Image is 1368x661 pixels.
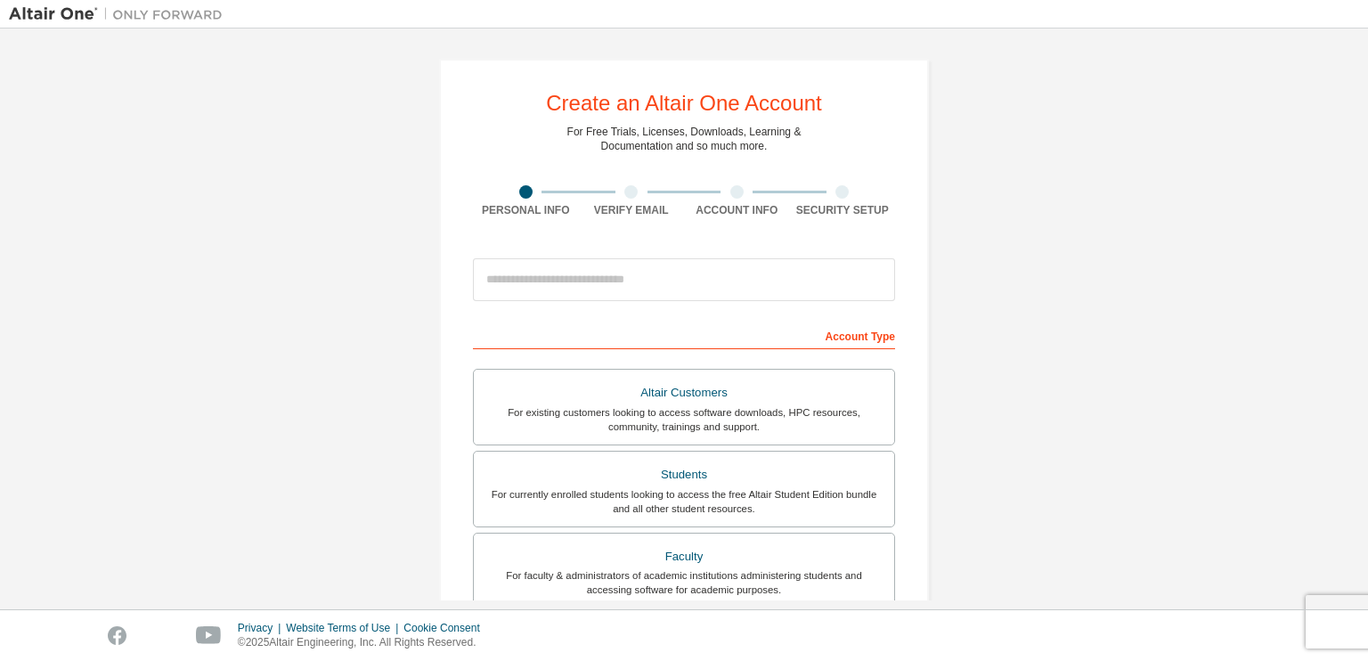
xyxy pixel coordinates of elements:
[484,568,883,597] div: For faculty & administrators of academic institutions administering students and accessing softwa...
[238,621,286,635] div: Privacy
[473,203,579,217] div: Personal Info
[484,487,883,516] div: For currently enrolled students looking to access the free Altair Student Edition bundle and all ...
[484,544,883,569] div: Faculty
[790,203,896,217] div: Security Setup
[473,321,895,349] div: Account Type
[9,5,232,23] img: Altair One
[546,93,822,114] div: Create an Altair One Account
[238,635,491,650] p: © 2025 Altair Engineering, Inc. All Rights Reserved.
[567,125,802,153] div: For Free Trials, Licenses, Downloads, Learning & Documentation and so much more.
[403,621,490,635] div: Cookie Consent
[286,621,403,635] div: Website Terms of Use
[484,405,883,434] div: For existing customers looking to access software downloads, HPC resources, community, trainings ...
[484,380,883,405] div: Altair Customers
[684,203,790,217] div: Account Info
[108,626,126,645] img: facebook.svg
[196,626,222,645] img: youtube.svg
[579,203,685,217] div: Verify Email
[484,462,883,487] div: Students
